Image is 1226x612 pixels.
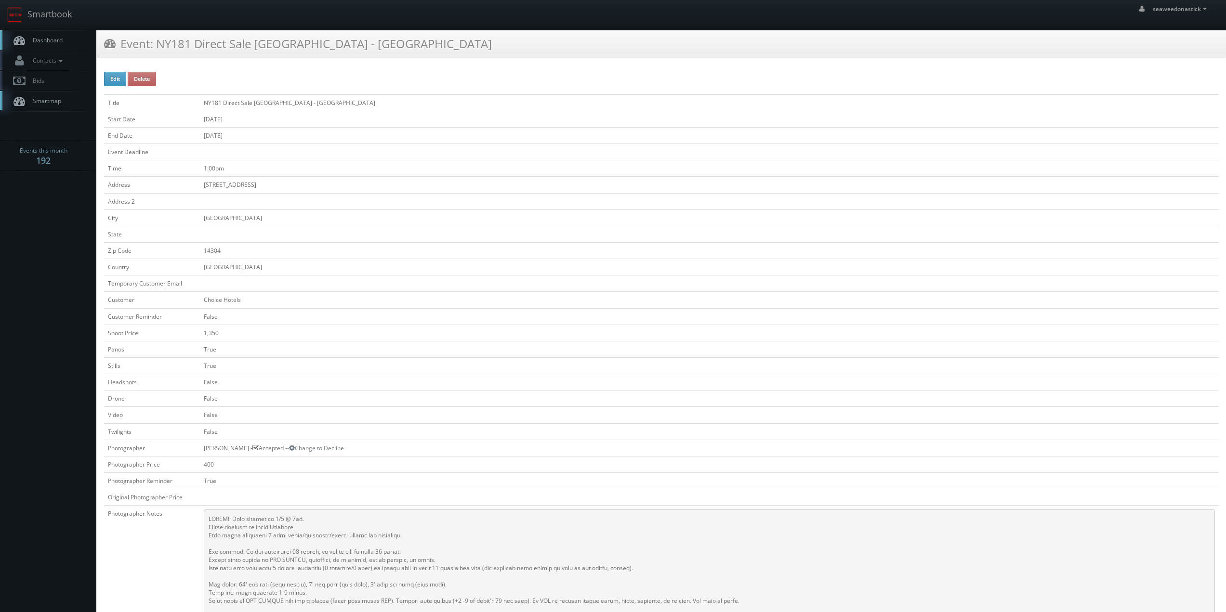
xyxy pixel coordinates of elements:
span: Bids [28,77,44,85]
td: City [104,209,200,226]
button: Delete [128,72,156,86]
td: False [200,308,1219,325]
button: Edit [104,72,126,86]
td: NY181 Direct Sale [GEOGRAPHIC_DATA] - [GEOGRAPHIC_DATA] [200,94,1219,111]
img: smartbook-logo.png [7,7,23,23]
td: False [200,374,1219,391]
td: Panos [104,341,200,357]
span: seaweedonastick [1153,5,1210,13]
td: Drone [104,391,200,407]
td: Address 2 [104,193,200,209]
td: Start Date [104,111,200,127]
span: Smartmap [28,97,61,105]
td: [DATE] [200,127,1219,143]
td: End Date [104,127,200,143]
td: Zip Code [104,242,200,259]
td: False [200,407,1219,423]
td: Stills [104,357,200,374]
td: State [104,226,200,242]
td: [PERSON_NAME] - Accepted -- [200,440,1219,456]
td: Video [104,407,200,423]
td: Original Photographer Price [104,489,200,506]
td: Photographer [104,440,200,456]
td: 1:00pm [200,160,1219,177]
td: Shoot Price [104,325,200,341]
span: Events this month [20,146,67,156]
td: False [200,423,1219,440]
td: True [200,472,1219,489]
td: [GEOGRAPHIC_DATA] [200,259,1219,275]
td: 14304 [200,242,1219,259]
h3: Event: NY181 Direct Sale [GEOGRAPHIC_DATA] - [GEOGRAPHIC_DATA] [104,35,492,52]
span: Contacts [28,56,65,65]
td: Customer [104,292,200,308]
td: [GEOGRAPHIC_DATA] [200,209,1219,226]
td: Photographer Price [104,456,200,472]
td: True [200,357,1219,374]
td: False [200,391,1219,407]
span: Dashboard [28,36,63,44]
td: True [200,341,1219,357]
td: [STREET_ADDRESS] [200,177,1219,193]
strong: 192 [36,155,51,166]
a: Change to Decline [289,444,344,452]
td: Title [104,94,200,111]
td: Country [104,259,200,275]
td: Customer Reminder [104,308,200,325]
td: Photographer Reminder [104,472,200,489]
td: Time [104,160,200,177]
td: 1,350 [200,325,1219,341]
td: Twilights [104,423,200,440]
td: Address [104,177,200,193]
td: Choice Hotels [200,292,1219,308]
td: 400 [200,456,1219,472]
td: [DATE] [200,111,1219,127]
td: Event Deadline [104,144,200,160]
td: Headshots [104,374,200,391]
td: Temporary Customer Email [104,275,200,292]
